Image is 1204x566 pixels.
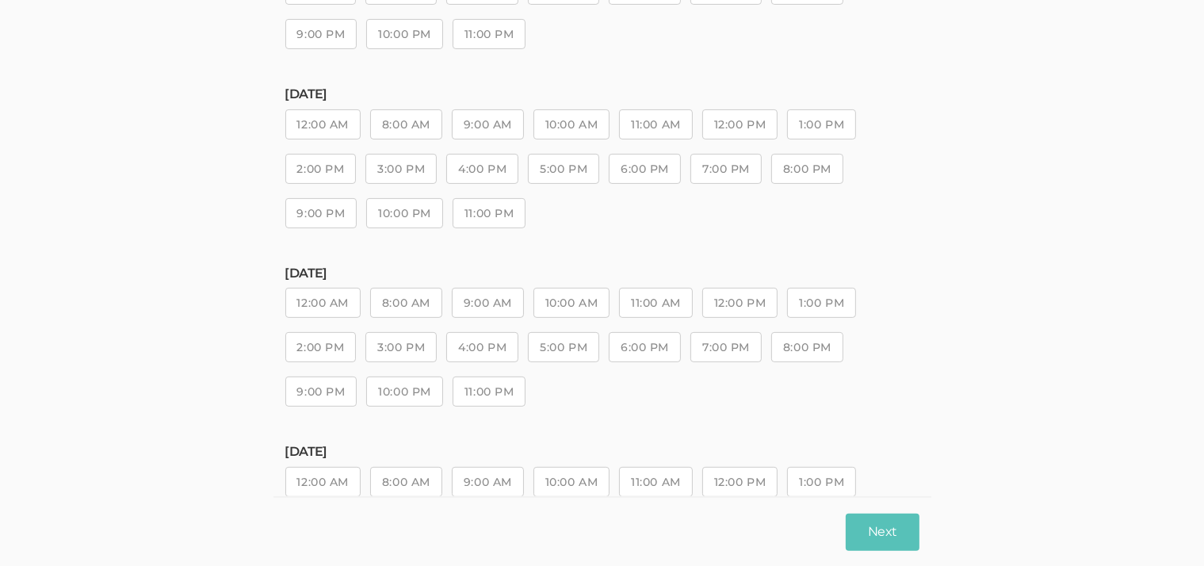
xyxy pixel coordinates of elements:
[787,288,856,318] button: 1:00 PM
[370,467,442,497] button: 8:00 AM
[285,109,361,140] button: 12:00 AM
[452,288,524,318] button: 9:00 AM
[452,467,524,497] button: 9:00 AM
[453,198,526,228] button: 11:00 PM
[446,154,518,184] button: 4:00 PM
[365,332,437,362] button: 3:00 PM
[787,109,856,140] button: 1:00 PM
[702,288,778,318] button: 12:00 PM
[702,109,778,140] button: 12:00 PM
[366,377,442,407] button: 10:00 PM
[285,377,357,407] button: 9:00 PM
[370,288,442,318] button: 8:00 AM
[285,288,361,318] button: 12:00 AM
[366,19,442,49] button: 10:00 PM
[285,332,357,362] button: 2:00 PM
[619,467,692,497] button: 11:00 AM
[446,332,518,362] button: 4:00 PM
[702,467,778,497] button: 12:00 PM
[285,154,357,184] button: 2:00 PM
[619,288,692,318] button: 11:00 AM
[609,332,681,362] button: 6:00 PM
[771,154,843,184] button: 8:00 PM
[452,109,524,140] button: 9:00 AM
[453,19,526,49] button: 11:00 PM
[787,467,856,497] button: 1:00 PM
[285,467,361,497] button: 12:00 AM
[370,109,442,140] button: 8:00 AM
[690,332,762,362] button: 7:00 PM
[285,87,919,101] h5: [DATE]
[453,377,526,407] button: 11:00 PM
[609,154,681,184] button: 6:00 PM
[528,332,599,362] button: 5:00 PM
[285,198,357,228] button: 9:00 PM
[690,154,762,184] button: 7:00 PM
[771,332,843,362] button: 8:00 PM
[846,513,919,550] button: Next
[533,288,610,318] button: 10:00 AM
[285,445,919,459] h5: [DATE]
[528,154,599,184] button: 5:00 PM
[533,467,610,497] button: 10:00 AM
[285,266,919,281] h5: [DATE]
[619,109,692,140] button: 11:00 AM
[365,154,437,184] button: 3:00 PM
[533,109,610,140] button: 10:00 AM
[285,19,357,49] button: 9:00 PM
[366,198,442,228] button: 10:00 PM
